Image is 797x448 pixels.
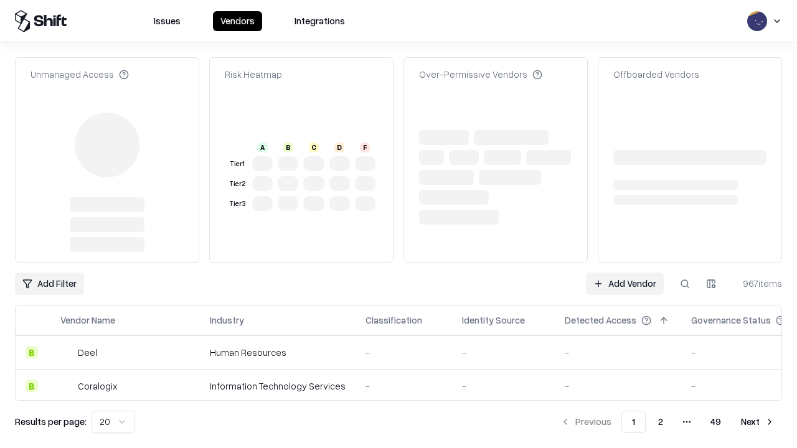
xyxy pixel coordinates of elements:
div: Governance Status [691,314,771,327]
div: Vendor Name [60,314,115,327]
div: C [309,142,319,152]
div: Tier 2 [227,179,247,189]
div: Industry [210,314,244,327]
div: Identity Source [462,314,525,327]
div: Deel [78,346,97,359]
div: Offboarded Vendors [613,68,699,81]
p: Results per page: [15,415,87,428]
div: - [365,346,442,359]
button: 2 [648,411,673,433]
button: Integrations [287,11,352,31]
div: Information Technology Services [210,380,346,393]
div: A [258,142,268,152]
div: B [26,346,38,358]
div: - [565,380,671,393]
div: F [360,142,370,152]
div: Over-Permissive Vendors [419,68,542,81]
div: B [283,142,293,152]
div: Tier 1 [227,159,247,169]
div: D [334,142,344,152]
div: Risk Heatmap [225,68,282,81]
div: Unmanaged Access [31,68,129,81]
div: - [462,346,545,359]
div: Human Resources [210,346,346,359]
div: Tier 3 [227,198,247,209]
div: - [462,380,545,393]
img: Deel [60,346,73,358]
button: 1 [621,411,646,433]
div: Classification [365,314,422,327]
button: Next [733,411,782,433]
button: Issues [146,11,188,31]
div: Detected Access [565,314,636,327]
nav: pagination [553,411,782,433]
div: Coralogix [78,380,117,393]
div: - [565,346,671,359]
div: 967 items [732,277,782,290]
button: 49 [700,411,731,433]
button: Add Filter [15,273,84,295]
button: Vendors [213,11,262,31]
a: Add Vendor [586,273,664,295]
img: Coralogix [60,380,73,392]
div: B [26,380,38,392]
div: - [365,380,442,393]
